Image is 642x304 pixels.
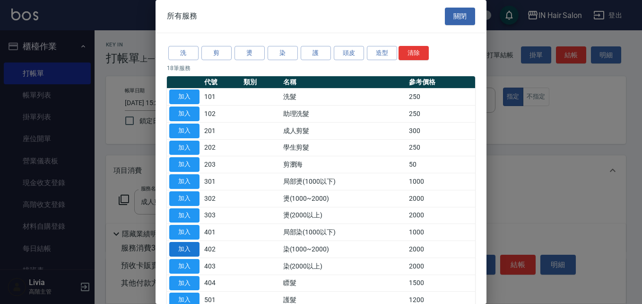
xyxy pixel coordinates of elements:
[281,122,407,139] td: 成人剪髮
[407,224,475,241] td: 1000
[407,76,475,89] th: 參考價格
[202,89,241,106] td: 101
[202,106,241,123] td: 102
[169,208,200,223] button: 加入
[202,156,241,173] td: 203
[202,275,241,292] td: 404
[407,139,475,156] td: 250
[167,64,475,72] p: 18 筆服務
[169,157,200,172] button: 加入
[301,46,331,61] button: 護
[445,8,475,25] button: 關閉
[169,174,200,189] button: 加入
[399,46,429,61] button: 清除
[407,156,475,173] td: 50
[281,106,407,123] td: 助理洗髮
[407,173,475,190] td: 1000
[202,258,241,275] td: 403
[169,242,200,257] button: 加入
[169,107,200,121] button: 加入
[202,224,241,241] td: 401
[169,225,200,240] button: 加入
[169,259,200,274] button: 加入
[407,106,475,123] td: 250
[202,190,241,207] td: 302
[281,139,407,156] td: 學生剪髮
[281,224,407,241] td: 局部染(1000以下)
[241,76,280,89] th: 類別
[281,241,407,258] td: 染(1000~2000)
[169,191,200,206] button: 加入
[281,173,407,190] td: 局部燙(1000以下)
[202,241,241,258] td: 402
[407,275,475,292] td: 1500
[202,122,241,139] td: 201
[407,241,475,258] td: 2000
[169,124,200,138] button: 加入
[202,207,241,224] td: 303
[281,156,407,173] td: 剪瀏海
[234,46,265,61] button: 燙
[169,89,200,104] button: 加入
[407,89,475,106] td: 250
[281,258,407,275] td: 染(2000以上)
[202,76,241,89] th: 代號
[281,190,407,207] td: 燙(1000~2000)
[167,11,197,21] span: 所有服務
[407,207,475,224] td: 2000
[407,258,475,275] td: 2000
[281,207,407,224] td: 燙(2000以上)
[281,76,407,89] th: 名稱
[334,46,364,61] button: 頭皮
[169,276,200,291] button: 加入
[201,46,232,61] button: 剪
[407,122,475,139] td: 300
[202,139,241,156] td: 202
[367,46,397,61] button: 造型
[169,141,200,155] button: 加入
[202,173,241,190] td: 301
[268,46,298,61] button: 染
[281,275,407,292] td: 瞟髮
[168,46,199,61] button: 洗
[281,89,407,106] td: 洗髮
[407,190,475,207] td: 2000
